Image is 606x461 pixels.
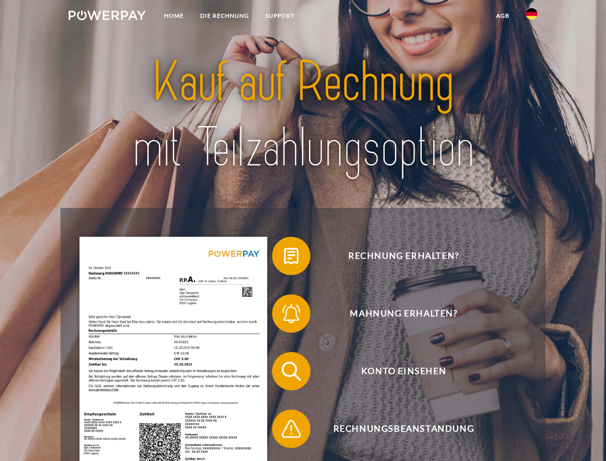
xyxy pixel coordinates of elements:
span: Rechnung erhalten? [286,237,521,275]
a: agb [488,7,518,24]
img: logo-powerpay-white.svg [69,11,146,20]
img: qb_search.svg [279,359,303,383]
img: qb_bill.svg [279,244,303,268]
span: Rechnungsbeanstandung [286,410,521,448]
a: DIE RECHNUNG [192,7,257,24]
button: Mahnung erhalten? [272,294,522,333]
img: qb_warning.svg [279,417,303,441]
img: de [526,8,537,20]
span: Konto einsehen [286,352,521,390]
button: Rechnung erhalten? [272,237,522,275]
a: Home [156,7,192,24]
a: SUPPORT [257,7,303,24]
img: title-powerpay_de.svg [92,46,514,184]
span: Mahnung erhalten? [286,294,521,333]
button: Konto einsehen [272,352,522,390]
img: qb_bell.svg [279,302,303,326]
button: Rechnungsbeanstandung [272,410,522,448]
